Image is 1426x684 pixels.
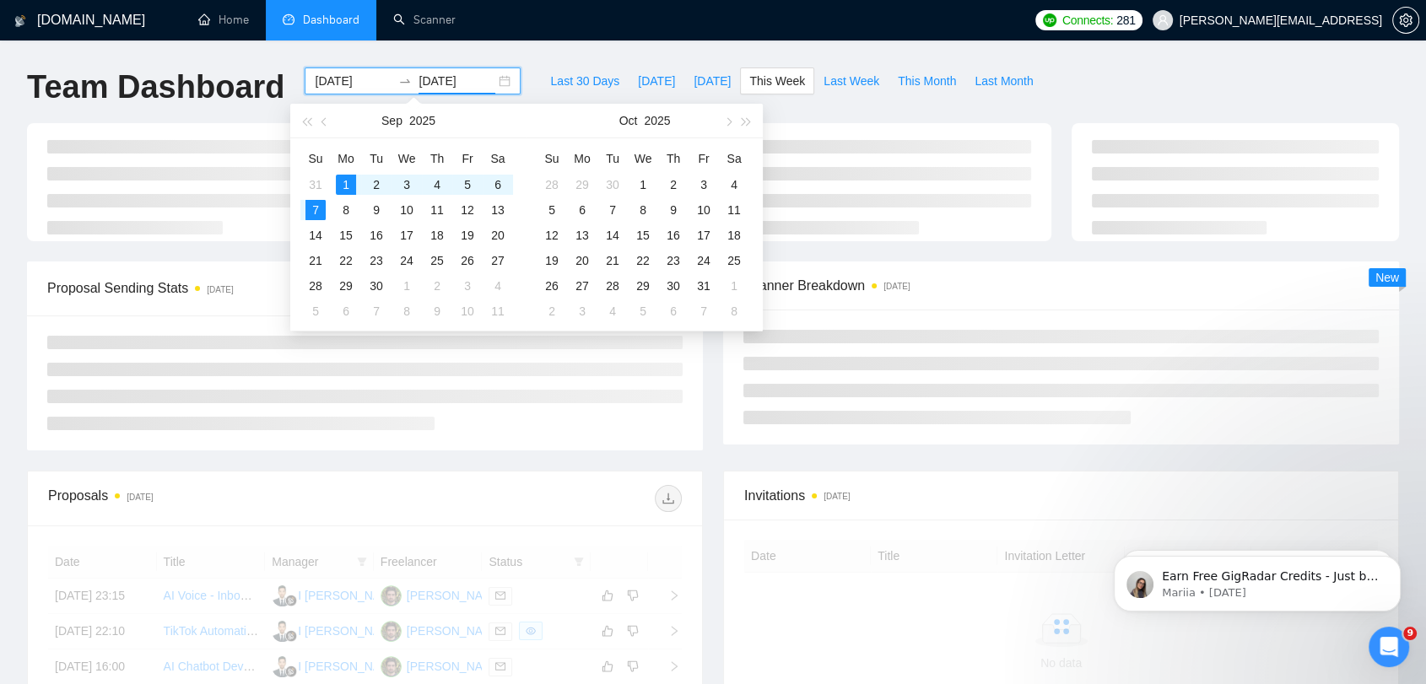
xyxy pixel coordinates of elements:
[719,197,749,223] td: 2025-10-11
[537,145,567,172] th: Su
[638,72,675,90] span: [DATE]
[689,197,719,223] td: 2025-10-10
[336,301,356,321] div: 6
[427,175,447,195] div: 4
[663,225,683,245] div: 16
[336,200,356,220] div: 8
[361,197,392,223] td: 2025-09-09
[658,223,689,248] td: 2025-10-16
[397,301,417,321] div: 8
[336,250,356,271] div: 22
[567,299,597,324] td: 2025-11-03
[889,67,965,94] button: This Month
[542,276,562,296] div: 26
[1403,627,1417,640] span: 9
[366,225,386,245] div: 16
[331,172,361,197] td: 2025-09-01
[457,225,478,245] div: 19
[572,250,592,271] div: 20
[366,301,386,321] div: 7
[628,248,658,273] td: 2025-10-22
[26,552,40,566] button: Emoji picker
[48,9,75,36] img: Profile image for Nazar
[572,200,592,220] div: 6
[1116,11,1135,30] span: 281
[381,104,402,137] button: Sep
[537,223,567,248] td: 2025-10-12
[663,301,683,321] div: 6
[361,299,392,324] td: 2025-10-07
[633,301,653,321] div: 5
[567,248,597,273] td: 2025-10-20
[289,546,316,573] button: Send a message…
[305,276,326,296] div: 28
[537,273,567,299] td: 2025-10-26
[331,273,361,299] td: 2025-09-29
[127,493,153,502] time: [DATE]
[1369,627,1409,667] iframe: Intercom live chat
[422,145,452,172] th: Th
[694,200,714,220] div: 10
[602,175,623,195] div: 30
[303,13,359,27] span: Dashboard
[689,172,719,197] td: 2025-10-03
[883,282,910,291] time: [DATE]
[597,145,628,172] th: Tu
[397,200,417,220] div: 10
[336,175,356,195] div: 1
[965,67,1042,94] button: Last Month
[628,273,658,299] td: 2025-10-29
[694,301,714,321] div: 7
[663,175,683,195] div: 2
[814,67,889,94] button: Last Week
[392,273,422,299] td: 2025-10-01
[331,299,361,324] td: 2025-10-06
[300,299,331,324] td: 2025-10-05
[397,250,417,271] div: 24
[542,301,562,321] div: 2
[331,197,361,223] td: 2025-09-08
[82,21,156,38] p: Active [DATE]
[542,200,562,220] div: 5
[27,67,284,107] h1: Team Dashboard
[689,299,719,324] td: 2025-11-07
[422,248,452,273] td: 2025-09-25
[300,145,331,172] th: Su
[300,248,331,273] td: 2025-09-21
[361,273,392,299] td: 2025-09-30
[597,223,628,248] td: 2025-10-14
[1157,14,1169,26] span: user
[397,225,417,245] div: 17
[572,225,592,245] div: 13
[452,145,483,172] th: Fr
[457,200,478,220] div: 12
[488,301,508,321] div: 11
[14,331,324,430] div: ivan@ashgrove.ai says…
[658,172,689,197] td: 2025-10-02
[488,200,508,220] div: 13
[283,13,294,25] span: dashboard
[694,276,714,296] div: 31
[427,276,447,296] div: 2
[719,273,749,299] td: 2025-11-01
[633,250,653,271] div: 22
[452,273,483,299] td: 2025-10-03
[658,248,689,273] td: 2025-10-23
[628,223,658,248] td: 2025-10-15
[427,225,447,245] div: 18
[393,13,456,27] a: searchScanner
[305,250,326,271] div: 21
[663,276,683,296] div: 30
[422,172,452,197] td: 2025-09-04
[14,517,323,546] textarea: Message…
[419,72,495,90] input: End date
[567,223,597,248] td: 2025-10-13
[47,277,492,299] span: Proposal Sending Stats
[392,197,422,223] td: 2025-09-10
[719,248,749,273] td: 2025-10-25
[724,200,744,220] div: 11
[602,301,623,321] div: 4
[1392,7,1419,34] button: setting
